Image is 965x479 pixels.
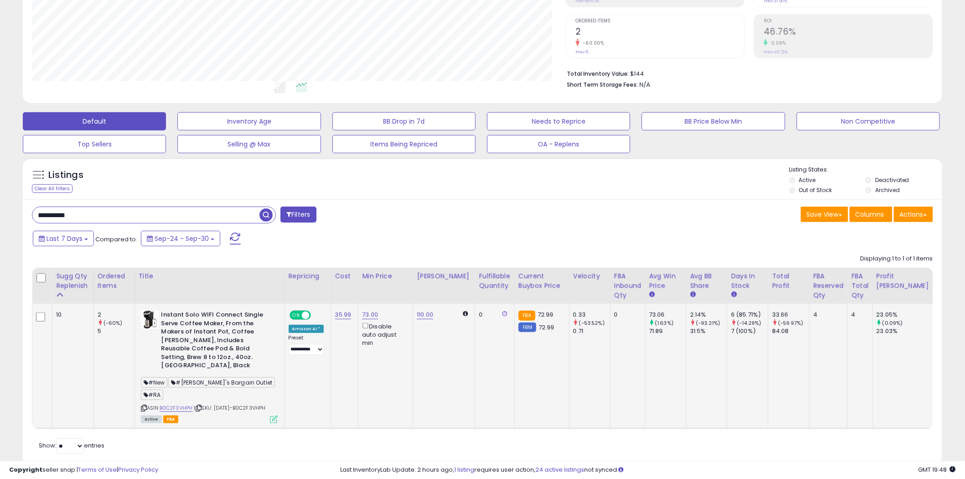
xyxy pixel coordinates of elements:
[576,26,744,39] h2: 2
[141,231,220,246] button: Sep-24 - Sep-30
[642,112,785,130] button: BB Price Below Min
[362,271,409,281] div: Min Price
[160,404,193,412] a: B0C2F3VHPH
[573,271,607,281] div: Velocity
[417,310,433,319] a: 110.00
[772,271,805,291] div: Total Profit
[538,310,554,319] span: 72.99
[56,311,87,319] div: 10
[856,210,884,219] span: Columns
[341,466,956,474] div: Last InventoryLab Update: 2 hours ago, requires user action, not synced.
[194,404,266,411] span: | SKU: [DATE]-B0C2F3VHPH
[580,40,604,47] small: -60.00%
[894,207,933,222] button: Actions
[851,271,869,300] div: FBA Total Qty
[797,112,940,130] button: Non Competitive
[875,176,909,184] label: Deactivated
[576,49,588,55] small: Prev: 5
[52,268,94,304] th: Please note that this number is a calculation based on your required days of coverage and your ve...
[32,184,73,193] div: Clear All Filters
[98,327,135,335] div: 5
[649,291,654,299] small: Avg Win Price.
[877,271,931,291] div: Profit [PERSON_NAME]
[98,271,131,291] div: Ordered Items
[519,311,535,321] small: FBA
[9,465,42,474] strong: Copyright
[335,271,355,281] div: Cost
[332,135,476,153] button: Items Being Repriced
[764,26,933,39] h2: 46.76%
[614,311,638,319] div: 0
[731,311,768,319] div: 6 (85.71%)
[139,271,281,281] div: Title
[98,311,135,319] div: 2
[163,416,179,423] span: FBA
[737,319,761,327] small: (-14.29%)
[56,271,90,291] div: Sugg Qty Replenish
[78,465,117,474] a: Terms of Use
[690,291,695,299] small: Avg BB Share.
[335,310,352,319] a: 35.99
[455,465,475,474] a: 1 listing
[573,327,610,335] div: 0.71
[141,377,168,388] span: #New
[539,323,555,332] span: 72.99
[731,291,737,299] small: Days In Stock.
[487,135,630,153] button: OA - Replens
[764,19,933,24] span: ROI
[690,327,727,335] div: 31.5%
[877,311,934,319] div: 23.05%
[309,312,324,319] span: OFF
[875,186,900,194] label: Archived
[141,311,278,422] div: ASIN:
[789,166,942,174] p: Listing States:
[168,377,275,388] span: #[PERSON_NAME]'s Bargain Outlet
[95,235,137,244] span: Compared to:
[567,70,629,78] b: Total Inventory Value:
[161,311,272,372] b: Instant Solo WIFI Connect Single Serve Coffee Maker, From the Makers of Instant Pot, Coffee [PERS...
[882,319,903,327] small: (0.09%)
[291,312,302,319] span: ON
[479,271,510,291] div: Fulfillable Quantity
[141,416,162,423] span: All listings currently available for purchase on Amazon
[576,19,744,24] span: Ordered Items
[332,112,476,130] button: BB Drop in 7d
[772,311,809,319] div: 33.66
[280,207,316,223] button: Filters
[33,231,94,246] button: Last 7 Days
[918,465,956,474] span: 2025-10-8 19:48 GMT
[567,81,638,89] b: Short Term Storage Fees:
[649,311,686,319] div: 73.06
[104,319,123,327] small: (-60%)
[690,311,727,319] div: 2.14%
[614,271,642,300] div: FBA inbound Qty
[655,319,674,327] small: (1.63%)
[141,311,159,329] img: 41e2zCmSbvL._SL40_.jpg
[289,271,327,281] div: Repricing
[778,319,803,327] small: (-59.97%)
[813,311,840,319] div: 4
[519,271,566,291] div: Current Buybox Price
[649,327,686,335] div: 71.89
[519,323,536,332] small: FBM
[649,271,682,291] div: Avg Win Price
[764,49,788,55] small: Prev: 46.72%
[851,311,866,319] div: 4
[861,255,933,263] div: Displaying 1 to 1 of 1 items
[536,465,585,474] a: 24 active listings
[23,135,166,153] button: Top Sellers
[731,327,768,335] div: 7 (100%)
[141,390,164,400] span: #RA
[639,80,650,89] span: N/A
[417,271,471,281] div: [PERSON_NAME]
[118,465,158,474] a: Privacy Policy
[799,186,832,194] label: Out of Stock
[23,112,166,130] button: Default
[362,321,406,347] div: Disable auto adjust min
[799,176,816,184] label: Active
[177,112,321,130] button: Inventory Age
[39,441,104,450] span: Show: entries
[731,271,764,291] div: Days In Stock
[48,169,83,182] h5: Listings
[573,311,610,319] div: 0.33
